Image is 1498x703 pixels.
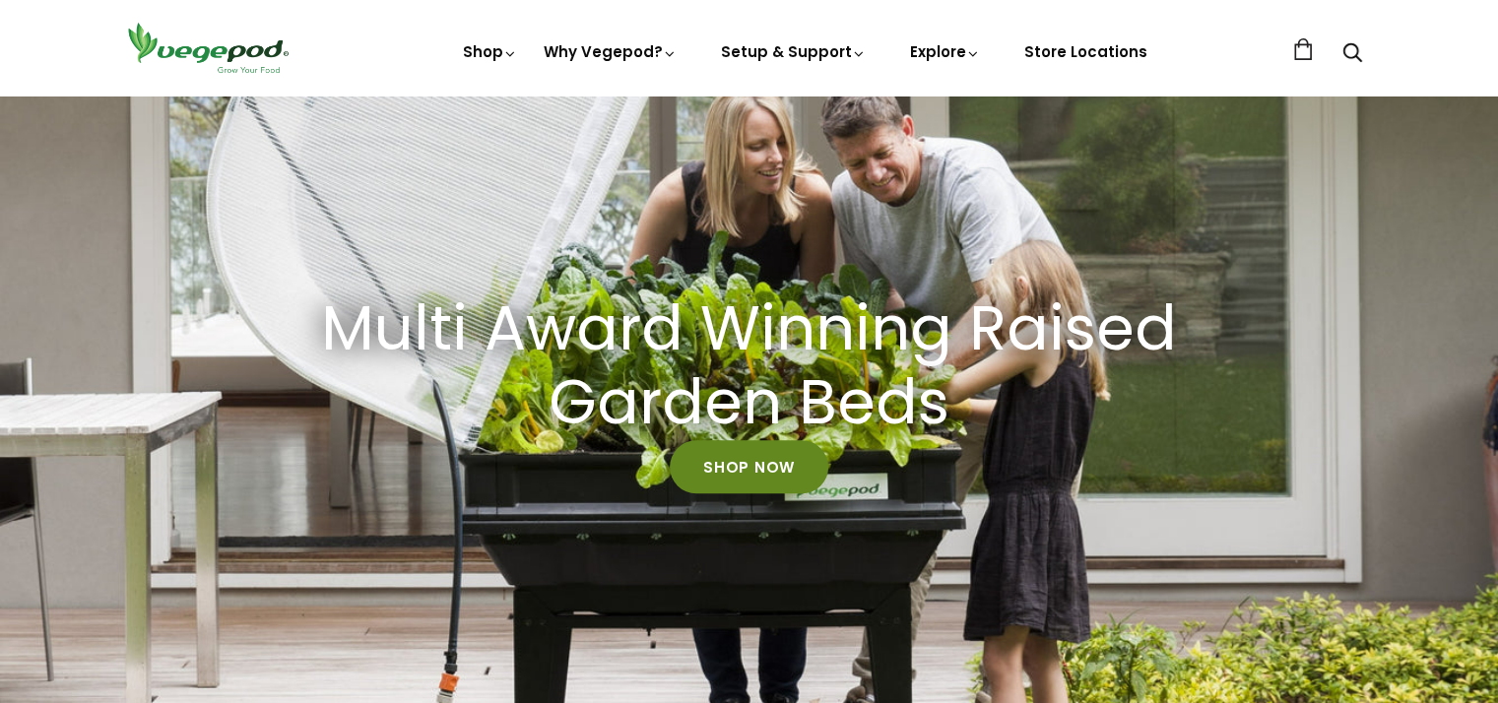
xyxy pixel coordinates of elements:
[721,41,867,62] a: Setup & Support
[670,440,828,493] a: Shop Now
[119,20,296,76] img: Vegepod
[282,292,1217,440] a: Multi Award Winning Raised Garden Beds
[544,41,678,62] a: Why Vegepod?
[910,41,981,62] a: Explore
[1342,44,1362,65] a: Search
[463,41,518,62] a: Shop
[306,292,1193,440] h2: Multi Award Winning Raised Garden Beds
[1024,41,1147,62] a: Store Locations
